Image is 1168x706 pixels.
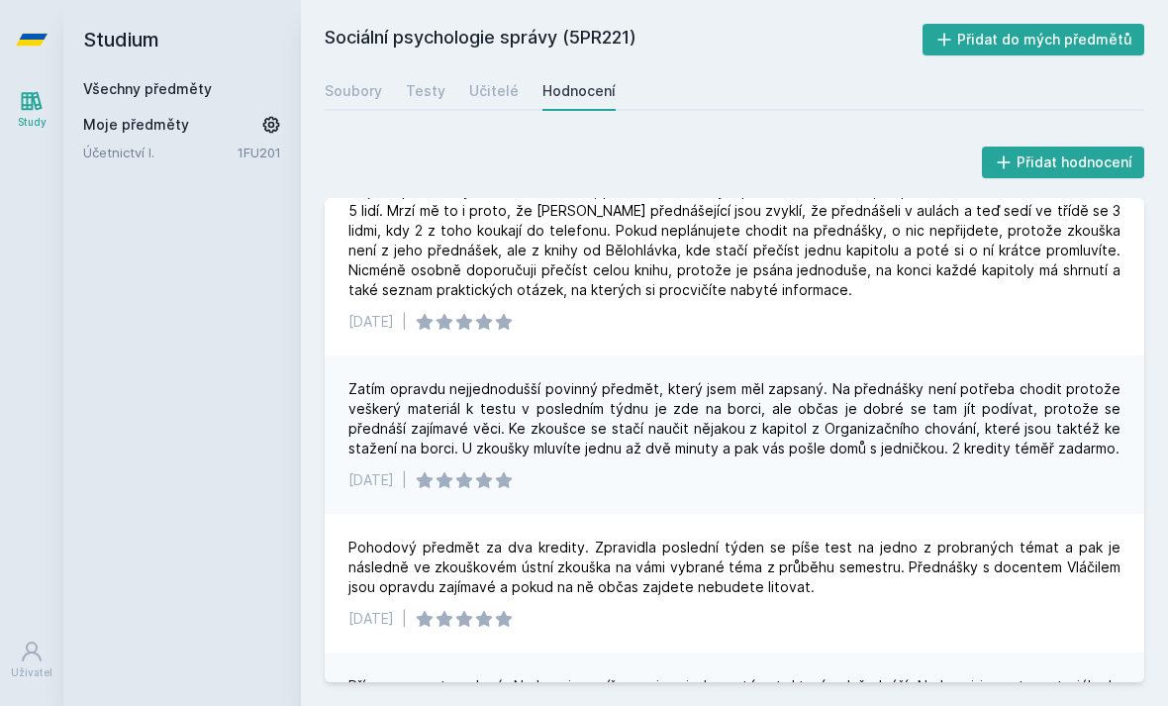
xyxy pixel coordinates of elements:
a: Učitelé [469,71,519,111]
div: Příjemný předmět, pan docent má spoustu zkušeností a informací k předání, takže si z jeho přednáš... [348,142,1120,300]
a: 1FU201 [238,145,281,160]
div: [DATE] [348,470,394,490]
div: [DATE] [348,312,394,332]
div: Pohodový předmět za dva kredity. Zpravidla poslední týden se píše test na jedno z probraných téma... [348,538,1120,597]
div: Učitelé [469,81,519,101]
button: Přidat hodnocení [982,147,1145,178]
a: Hodnocení [542,71,616,111]
div: | [402,609,407,629]
div: Testy [406,81,445,101]
a: Účetnictví I. [83,143,238,162]
div: Soubory [325,81,382,101]
div: [DATE] [348,609,394,629]
a: Soubory [325,71,382,111]
div: Hodnocení [542,81,616,101]
a: Study [4,79,59,140]
a: Všechny předměty [83,80,212,97]
a: Uživatel [4,630,59,690]
h2: Sociální psychologie správy (5PR221) [325,24,923,55]
div: | [402,470,407,490]
div: Uživatel [11,665,52,680]
div: Study [18,115,47,130]
div: Zatím opravdu nejjednodušší povinný předmět, který jsem měl zapsaný. Na přednášky není potřeba ch... [348,379,1120,458]
button: Přidat do mých předmětů [923,24,1145,55]
span: Moje předměty [83,115,189,135]
div: | [402,312,407,332]
a: Testy [406,71,445,111]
